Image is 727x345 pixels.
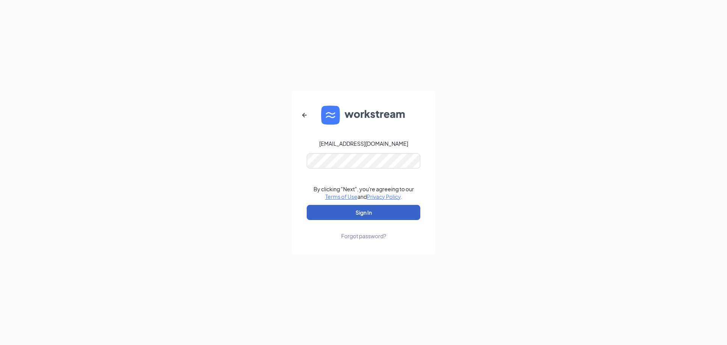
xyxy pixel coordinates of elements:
[321,106,406,125] img: WS logo and Workstream text
[319,140,408,147] div: [EMAIL_ADDRESS][DOMAIN_NAME]
[295,106,314,124] button: ArrowLeftNew
[325,193,357,200] a: Terms of Use
[367,193,401,200] a: Privacy Policy
[300,111,309,120] svg: ArrowLeftNew
[341,220,386,240] a: Forgot password?
[341,232,386,240] div: Forgot password?
[307,205,420,220] button: Sign In
[314,185,414,200] div: By clicking "Next", you're agreeing to our and .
